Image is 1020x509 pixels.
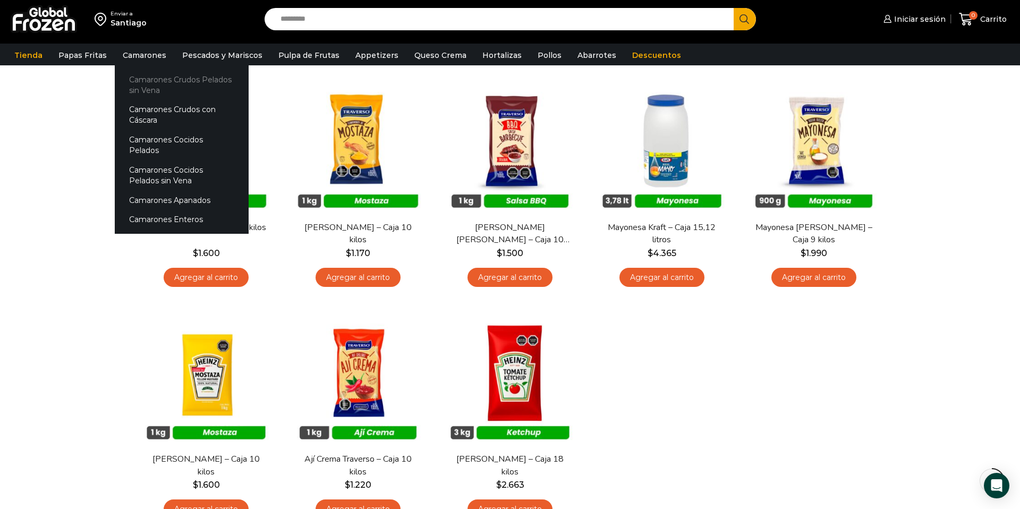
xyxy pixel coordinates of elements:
a: Camarones Cocidos Pelados [115,130,249,160]
bdi: 1.170 [346,248,370,258]
bdi: 2.663 [496,480,524,490]
a: Pulpa de Frutas [273,45,345,65]
div: Enviar a [110,10,147,18]
a: Camarones Cocidos Pelados sin Vena [115,160,249,190]
a: Camarones Enteros [115,210,249,230]
a: Agregar al carrito: “Mayonesa Kraft - Caja 15,12 litros” [619,268,704,287]
a: [PERSON_NAME] – Caja 10 kilos [145,453,267,478]
bdi: 1.990 [801,248,827,258]
img: address-field-icon.svg [95,10,110,28]
a: Tienda [9,45,48,65]
a: Iniciar sesión [881,9,946,30]
a: Agregar al carrito: “Salsa Barbacue Traverso - Caja 10 kilos” [467,268,552,287]
span: $ [193,248,198,258]
a: Camarones Apanados [115,190,249,210]
a: Abarrotes [572,45,622,65]
a: Appetizers [350,45,404,65]
a: Mayonesa Kraft – Caja 15,12 litros [601,222,723,246]
div: Open Intercom Messenger [984,473,1009,498]
span: $ [345,480,350,490]
a: 0 Carrito [956,7,1009,32]
span: $ [193,480,198,490]
bdi: 1.500 [497,248,523,258]
a: [PERSON_NAME] – Caja 18 kilos [449,453,571,478]
a: Camarones [117,45,172,65]
a: Pollos [532,45,567,65]
a: Agregar al carrito: “Mostaza Traverso - Caja 10 kilos” [316,268,401,287]
span: $ [648,248,653,258]
a: Agregar al carrito: “Ketchup Traverso - Caja 10 kilos” [164,268,249,287]
span: $ [346,248,351,258]
a: Descuentos [627,45,686,65]
a: Camarones Crudos con Cáscara [115,100,249,130]
span: $ [497,248,502,258]
button: Search button [734,8,756,30]
bdi: 1.600 [193,248,220,258]
bdi: 1.600 [193,480,220,490]
a: [PERSON_NAME] [PERSON_NAME] – Caja 10 kilos [449,222,571,246]
a: Camarones Crudos Pelados sin Vena [115,70,249,100]
a: Queso Crema [409,45,472,65]
span: Iniciar sesión [891,14,946,24]
bdi: 1.220 [345,480,371,490]
a: Mayonesa [PERSON_NAME] – Caja 9 kilos [753,222,875,246]
span: $ [801,248,806,258]
a: Ají Crema Traverso – Caja 10 kilos [297,453,419,478]
span: $ [496,480,501,490]
a: Agregar al carrito: “Mayonesa Traverso - Caja 9 kilos” [771,268,856,287]
a: [PERSON_NAME] – Caja 10 kilos [297,222,419,246]
bdi: 4.365 [648,248,676,258]
span: 0 [969,11,977,20]
a: Hortalizas [477,45,527,65]
span: Carrito [977,14,1007,24]
a: Papas Fritas [53,45,112,65]
div: Santiago [110,18,147,28]
a: Pescados y Mariscos [177,45,268,65]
